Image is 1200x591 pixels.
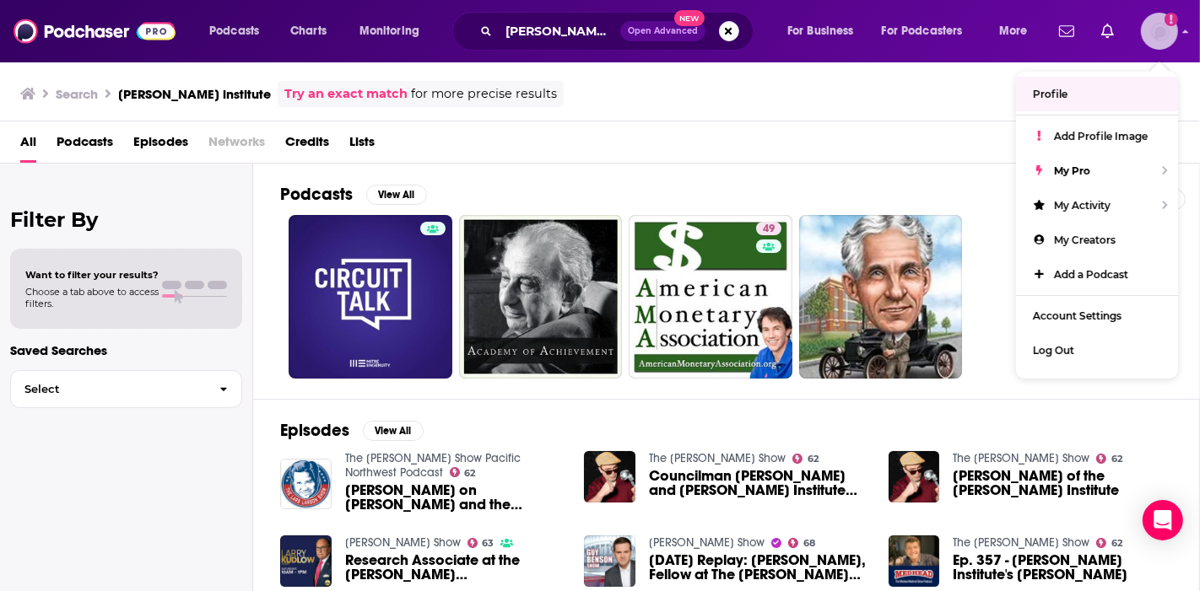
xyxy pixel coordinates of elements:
[280,420,424,441] a: EpisodesView All
[889,535,940,587] img: Ep. 357 - Hoover Institute's Lanhee Chen
[197,18,281,45] button: open menu
[280,184,353,205] h2: Podcasts
[20,128,36,163] span: All
[649,469,868,497] span: Councilman [PERSON_NAME] and [PERSON_NAME] Institute Fellow [PERSON_NAME]
[1052,17,1081,46] a: Show notifications dropdown
[1096,538,1122,548] a: 62
[279,18,337,45] a: Charts
[953,535,1089,550] a: The Michael Medved Show
[1033,344,1074,357] span: Log Out
[763,221,775,238] span: 49
[1033,309,1122,322] span: Account Settings
[953,469,1172,497] a: Victor Davis Hanson of the Hoover Institute
[1016,257,1178,292] a: Add a Podcast
[584,535,635,587] img: Sunday Replay: Ayaan Hirsi Ali, Fellow at The Hoover Institute and Human Rights Activist
[1111,540,1122,547] span: 62
[345,451,521,480] a: The Lars Larson Show Pacific Northwest Podcast
[776,18,875,45] button: open menu
[987,18,1049,45] button: open menu
[792,454,819,464] a: 62
[366,185,427,205] button: View All
[1054,130,1148,142] span: Add Profile Image
[349,128,375,163] a: Lists
[1033,88,1068,100] span: Profile
[25,286,159,309] span: Choose a tab above to access filters.
[803,540,815,547] span: 68
[1095,17,1121,46] a: Show notifications dropdown
[953,469,1172,497] span: [PERSON_NAME] of the [PERSON_NAME] Institute
[348,18,441,45] button: open menu
[10,370,242,408] button: Select
[999,19,1028,43] span: More
[208,128,265,163] span: Networks
[1016,77,1178,111] a: Profile
[345,483,565,512] a: Lars on Herbert Hoover and the Hoover Institute
[345,553,565,582] a: Research Associate at the Hoover Institute John Hartley
[953,553,1172,582] a: Ep. 357 - Hoover Institute's Lanhee Chen
[871,18,987,45] button: open menu
[1054,199,1111,212] span: My Activity
[464,470,475,477] span: 62
[756,222,781,235] a: 49
[629,215,792,379] a: 49
[649,451,786,465] a: The Trevor Carey Show
[808,455,819,463] span: 62
[209,19,259,43] span: Podcasts
[290,19,327,43] span: Charts
[1111,455,1122,463] span: 62
[1141,13,1178,50] span: Logged in as kirstycam
[889,451,940,502] img: Victor Davis Hanson of the Hoover Institute
[345,535,461,550] a: Larry Kudlow Show
[10,342,242,358] p: Saved Searches
[411,84,557,104] span: for more precise results
[649,469,868,497] a: Councilman Steve Brandau and Hoover Institute Fellow Bruce Thornton
[1016,119,1178,153] a: Add Profile Image
[788,538,815,548] a: 68
[482,540,494,547] span: 63
[953,451,1089,465] a: The Trevor Carey Show
[468,12,770,51] div: Search podcasts, credits, & more...
[285,128,329,163] a: Credits
[133,128,188,163] a: Episodes
[1141,13,1178,50] img: User Profile
[953,553,1172,582] span: Ep. 357 - [PERSON_NAME] Institute's [PERSON_NAME]
[118,86,271,102] h3: [PERSON_NAME] institute
[56,86,98,102] h3: Search
[10,207,242,232] h2: Filter By
[649,553,868,582] a: Sunday Replay: Ayaan Hirsi Ali, Fellow at The Hoover Institute and Human Rights Activist
[14,15,176,47] img: Podchaser - Follow, Share and Rate Podcasts
[11,384,206,395] span: Select
[280,420,349,441] h2: Episodes
[882,19,963,43] span: For Podcasters
[363,421,424,441] button: View All
[1141,13,1178,50] button: Show profile menu
[1096,454,1122,464] a: 62
[345,483,565,512] span: [PERSON_NAME] on [PERSON_NAME] and the [PERSON_NAME] Institute
[280,184,427,205] a: PodcastsView All
[628,27,698,35] span: Open Advanced
[1165,13,1178,26] svg: Add a profile image
[584,451,635,502] img: Councilman Steve Brandau and Hoover Institute Fellow Bruce Thornton
[1016,223,1178,257] a: My Creators
[1054,268,1128,281] span: Add a Podcast
[649,535,765,550] a: Guy Benson Show
[25,269,159,281] span: Want to filter your results?
[280,535,332,587] img: Research Associate at the Hoover Institute John Hartley
[359,19,419,43] span: Monitoring
[1016,72,1178,379] ul: Show profile menu
[787,19,854,43] span: For Business
[1016,298,1178,333] a: Account Settings
[57,128,113,163] a: Podcasts
[499,18,620,45] input: Search podcasts, credits, & more...
[280,459,332,510] img: Lars on Herbert Hoover and the Hoover Institute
